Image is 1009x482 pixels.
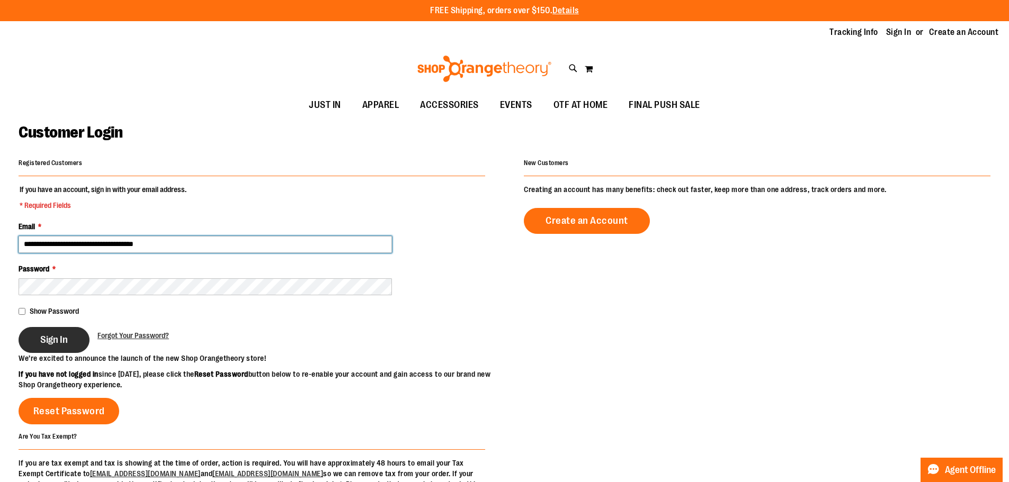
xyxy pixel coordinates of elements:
a: Forgot Your Password? [97,330,169,341]
img: Shop Orangetheory [416,56,553,82]
span: Sign In [40,334,68,345]
a: [EMAIL_ADDRESS][DOMAIN_NAME] [90,469,201,478]
span: JUST IN [309,93,341,117]
button: Sign In [19,327,90,353]
button: Agent Offline [921,458,1003,482]
legend: If you have an account, sign in with your email address. [19,184,187,211]
span: Show Password [30,307,79,315]
a: [EMAIL_ADDRESS][DOMAIN_NAME] [212,469,323,478]
span: Reset Password [33,405,105,417]
strong: Registered Customers [19,159,82,167]
a: Create an Account [929,26,999,38]
span: ACCESSORIES [420,93,479,117]
strong: If you have not logged in [19,370,99,378]
span: * Required Fields [20,200,186,211]
span: OTF AT HOME [553,93,608,117]
p: FREE Shipping, orders over $150. [430,5,579,17]
span: APPAREL [362,93,399,117]
a: Sign In [886,26,912,38]
strong: Reset Password [194,370,248,378]
span: EVENTS [500,93,532,117]
strong: New Customers [524,159,569,167]
span: Forgot Your Password? [97,331,169,340]
span: FINAL PUSH SALE [629,93,700,117]
span: Agent Offline [945,465,996,475]
a: Details [552,6,579,15]
a: Reset Password [19,398,119,424]
p: Creating an account has many benefits: check out faster, keep more than one address, track orders... [524,184,990,195]
a: Tracking Info [829,26,878,38]
span: Customer Login [19,123,122,141]
p: We’re excited to announce the launch of the new Shop Orangetheory store! [19,353,505,363]
a: Create an Account [524,208,650,234]
span: Password [19,265,49,273]
p: since [DATE], please click the button below to re-enable your account and gain access to our bran... [19,369,505,390]
span: Create an Account [546,215,628,226]
strong: Are You Tax Exempt? [19,432,77,440]
span: Email [19,222,35,231]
